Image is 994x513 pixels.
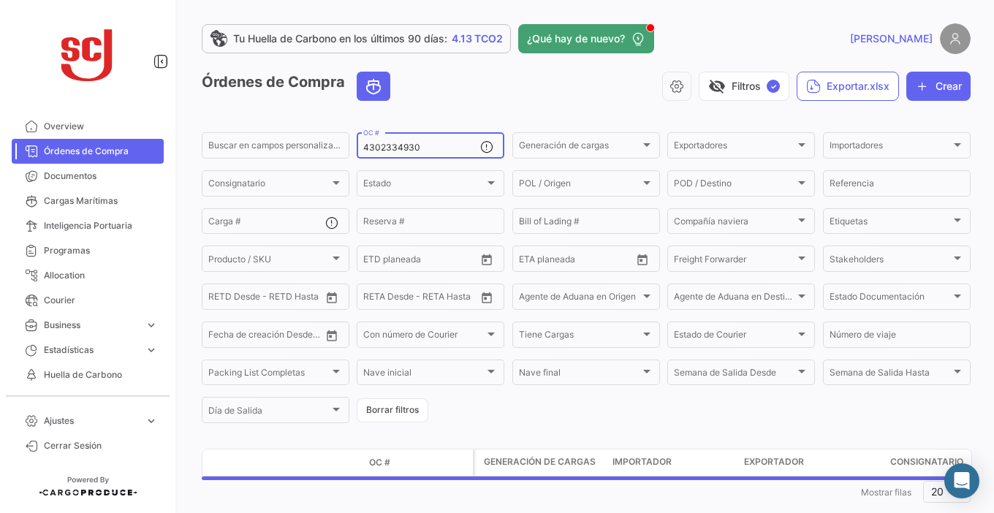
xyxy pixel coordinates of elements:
[12,288,164,313] a: Courier
[268,457,363,468] datatable-header-cell: Estado Doc.
[830,142,951,153] span: Importadores
[607,449,738,476] datatable-header-cell: Importador
[245,294,298,304] input: Hasta
[44,368,158,381] span: Huella de Carbono
[452,31,503,46] span: 4.13 TCO2
[12,164,164,189] a: Documentos
[674,294,795,304] span: Agente de Aduana en Destino
[44,319,139,332] span: Business
[674,332,795,342] span: Estado de Courier
[369,456,390,469] span: OC #
[699,72,789,101] button: visibility_offFiltros✓
[208,332,235,342] input: Desde
[519,180,640,191] span: POL / Origen
[208,294,235,304] input: Desde
[519,294,640,304] span: Agente de Aduana en Origen
[51,18,124,91] img: scj_logo1.svg
[519,370,640,380] span: Nave final
[708,77,726,95] span: visibility_off
[145,319,158,332] span: expand_more
[555,256,609,266] input: Hasta
[357,398,428,422] button: Borrar filtros
[797,72,899,101] button: Exportar.xlsx
[44,439,158,452] span: Cerrar Sesión
[44,170,158,183] span: Documentos
[145,414,158,427] span: expand_more
[931,485,944,498] span: 20
[519,256,545,266] input: Desde
[208,180,330,191] span: Consignatario
[674,370,795,380] span: Semana de Salida Desde
[518,24,654,53] button: ¿Qué hay de nuevo?
[245,332,298,342] input: Hasta
[400,294,453,304] input: Hasta
[321,324,343,346] button: Open calendar
[861,487,911,498] span: Mostrar filas
[321,286,343,308] button: Open calendar
[44,145,158,158] span: Órdenes de Compra
[850,31,933,46] span: [PERSON_NAME]
[363,256,390,266] input: Desde
[44,219,158,232] span: Inteligencia Portuaria
[906,72,971,101] button: Crear
[44,244,158,257] span: Programas
[631,248,653,270] button: Open calendar
[44,414,139,427] span: Ajustes
[233,31,447,46] span: Tu Huella de Carbono en los últimos 90 días:
[940,23,971,54] img: placeholder-user.png
[363,180,485,191] span: Estado
[738,449,884,476] datatable-header-cell: Exportador
[202,72,395,101] h3: Órdenes de Compra
[484,455,596,468] span: Generación de cargas
[44,194,158,208] span: Cargas Marítimas
[744,455,804,468] span: Exportador
[44,343,139,357] span: Estadísticas
[12,362,164,387] a: Huella de Carbono
[44,120,158,133] span: Overview
[145,343,158,357] span: expand_more
[44,269,158,282] span: Allocation
[519,142,640,153] span: Generación de cargas
[612,455,672,468] span: Importador
[944,463,979,498] div: Abrir Intercom Messenger
[208,256,330,266] span: Producto / SKU
[44,294,158,307] span: Courier
[890,455,963,468] span: Consignatario
[12,189,164,213] a: Cargas Marítimas
[830,370,951,380] span: Semana de Salida Hasta
[767,80,780,93] span: ✓
[519,332,640,342] span: Tiene Cargas
[12,139,164,164] a: Órdenes de Compra
[830,256,951,266] span: Stakeholders
[208,408,330,418] span: Día de Salida
[527,31,625,46] span: ¿Qué hay de nuevo?
[208,370,330,380] span: Packing List Completas
[674,180,795,191] span: POD / Destino
[357,72,390,100] button: Ocean
[475,449,607,476] datatable-header-cell: Generación de cargas
[363,370,485,380] span: Nave inicial
[400,256,453,266] input: Hasta
[830,218,951,229] span: Etiquetas
[674,142,795,153] span: Exportadores
[476,248,498,270] button: Open calendar
[674,256,795,266] span: Freight Forwarder
[232,457,268,468] datatable-header-cell: Modo de Transporte
[363,332,485,342] span: Con número de Courier
[12,114,164,139] a: Overview
[363,450,473,475] datatable-header-cell: OC #
[476,286,498,308] button: Open calendar
[363,294,390,304] input: Desde
[202,24,511,53] a: Tu Huella de Carbono en los últimos 90 días:4.13 TCO2
[830,294,951,304] span: Estado Documentación
[674,218,795,229] span: Compañía naviera
[12,263,164,288] a: Allocation
[12,238,164,263] a: Programas
[12,213,164,238] a: Inteligencia Portuaria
